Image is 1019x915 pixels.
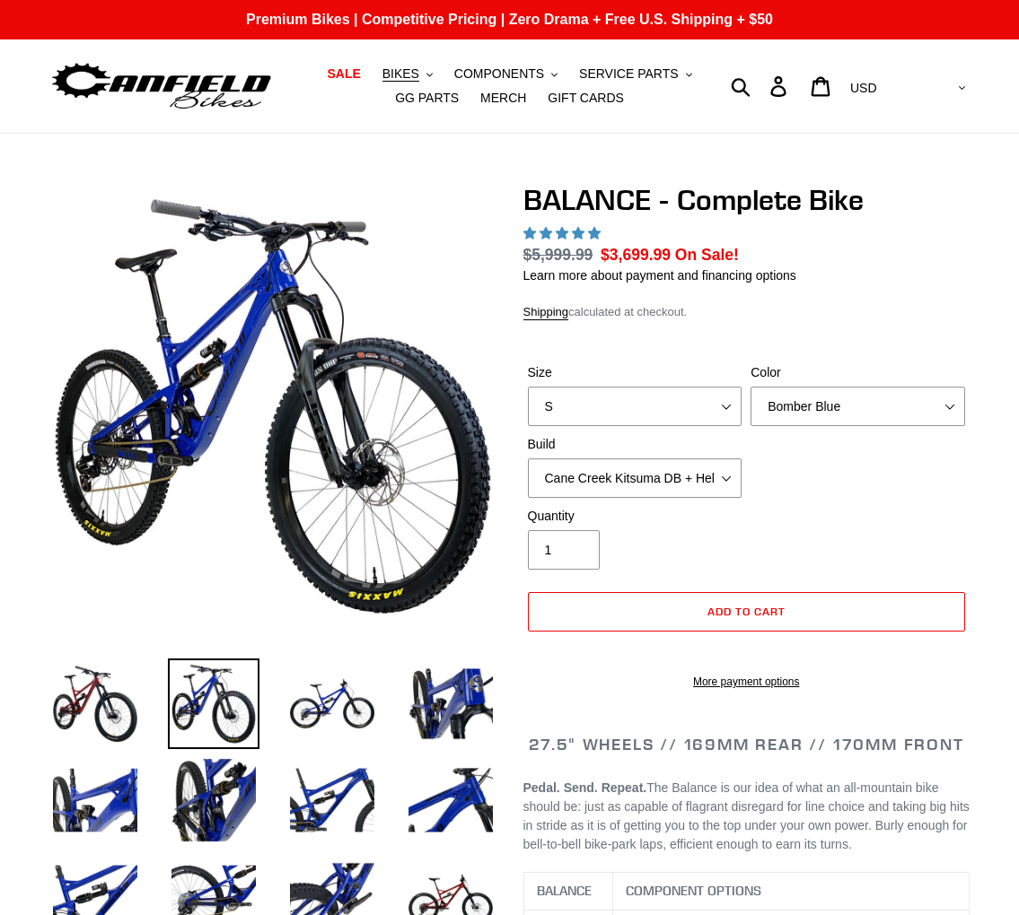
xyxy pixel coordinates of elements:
img: Load image into Gallery viewer, BALANCE - Complete Bike [405,754,496,846]
a: More payment options [528,674,966,690]
a: SALE [318,62,369,86]
h2: 27.5" WHEELS // 169MM REAR // 170MM FRONT [523,735,971,754]
button: COMPONENTS [445,62,567,86]
b: Pedal. Send. Repeat. [523,780,647,795]
span: SALE [327,66,360,82]
img: Load image into Gallery viewer, BALANCE - Complete Bike [49,754,141,846]
th: COMPONENT OPTIONS [613,872,970,910]
span: 5.00 stars [523,226,604,240]
span: GG PARTS [395,91,459,106]
span: Add to cart [707,605,786,618]
a: GG PARTS [386,86,468,110]
s: $5,999.99 [523,246,593,264]
img: Load image into Gallery viewer, BALANCE - Complete Bike [286,658,378,750]
button: SERVICE PARTS [570,62,700,86]
span: GIFT CARDS [548,91,624,106]
img: Load image into Gallery viewer, BALANCE - Complete Bike [405,658,496,750]
a: Shipping [523,305,569,320]
label: Quantity [528,507,742,526]
span: SERVICE PARTS [579,66,678,82]
img: Canfield Bikes [49,58,274,115]
th: BALANCE [523,872,613,910]
img: Load image into Gallery viewer, BALANCE - Complete Bike [49,658,141,750]
span: MERCH [480,91,526,106]
p: The Balance is our idea of what an all-mountain bike should be: just as capable of flagrant disre... [523,779,971,854]
img: Load image into Gallery viewer, BALANCE - Complete Bike [168,658,259,750]
div: calculated at checkout. [523,303,971,321]
button: BIKES [373,62,442,86]
img: Load image into Gallery viewer, BALANCE - Complete Bike [286,754,378,846]
img: BALANCE - Complete Bike [53,187,493,626]
span: COMPONENTS [454,66,544,82]
a: Learn more about payment and financing options [523,268,796,283]
label: Build [528,435,742,454]
span: On Sale! [675,243,739,266]
span: BIKES [382,66,419,82]
label: Size [528,363,742,382]
h1: BALANCE - Complete Bike [523,183,971,217]
span: $3,699.99 [601,246,671,264]
img: Load image into Gallery viewer, BALANCE - Complete Bike [168,754,259,846]
button: Add to cart [528,592,966,632]
label: Color [751,363,965,382]
a: GIFT CARDS [539,86,633,110]
a: MERCH [471,86,535,110]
